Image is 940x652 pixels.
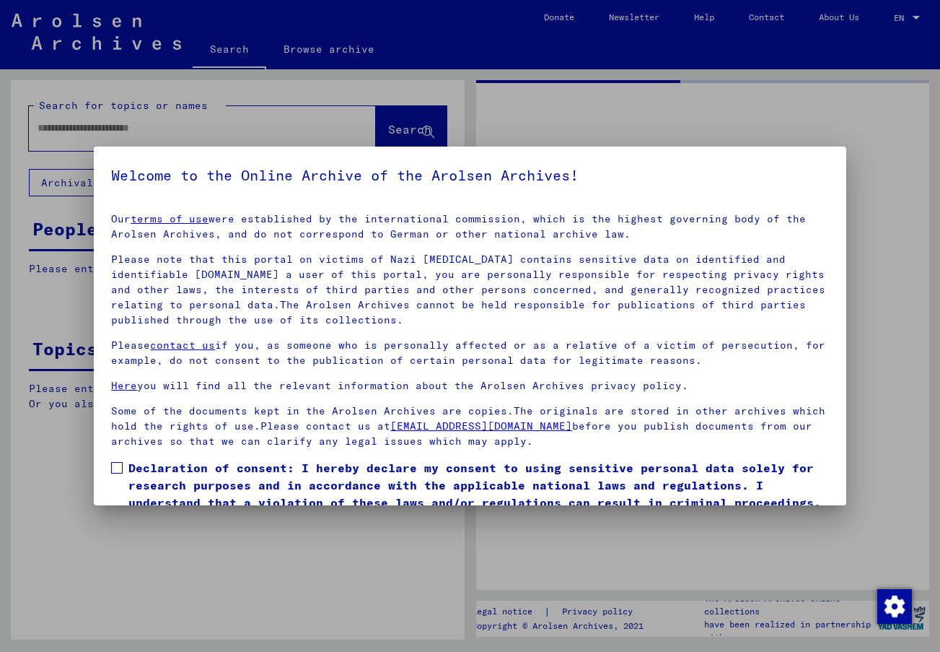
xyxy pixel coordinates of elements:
a: terms of use [131,212,208,225]
p: Please if you, as someone who is personally affected or as a relative of a victim of persecution,... [111,338,828,368]
img: Change consent [877,589,912,624]
p: Some of the documents kept in the Arolsen Archives are copies.The originals are stored in other a... [111,404,828,449]
a: Here [111,379,137,392]
p: Please note that this portal on victims of Nazi [MEDICAL_DATA] contains sensitive data on identif... [111,252,828,328]
h5: Welcome to the Online Archive of the Arolsen Archives! [111,164,828,187]
a: contact us [150,339,215,352]
p: Our were established by the international commission, which is the highest governing body of the ... [111,212,828,242]
span: Declaration of consent: I hereby declare my consent to using sensitive personal data solely for r... [128,459,828,511]
p: you will find all the relevant information about the Arolsen Archives privacy policy. [111,378,828,394]
a: [EMAIL_ADDRESS][DOMAIN_NAME] [390,420,572,433]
